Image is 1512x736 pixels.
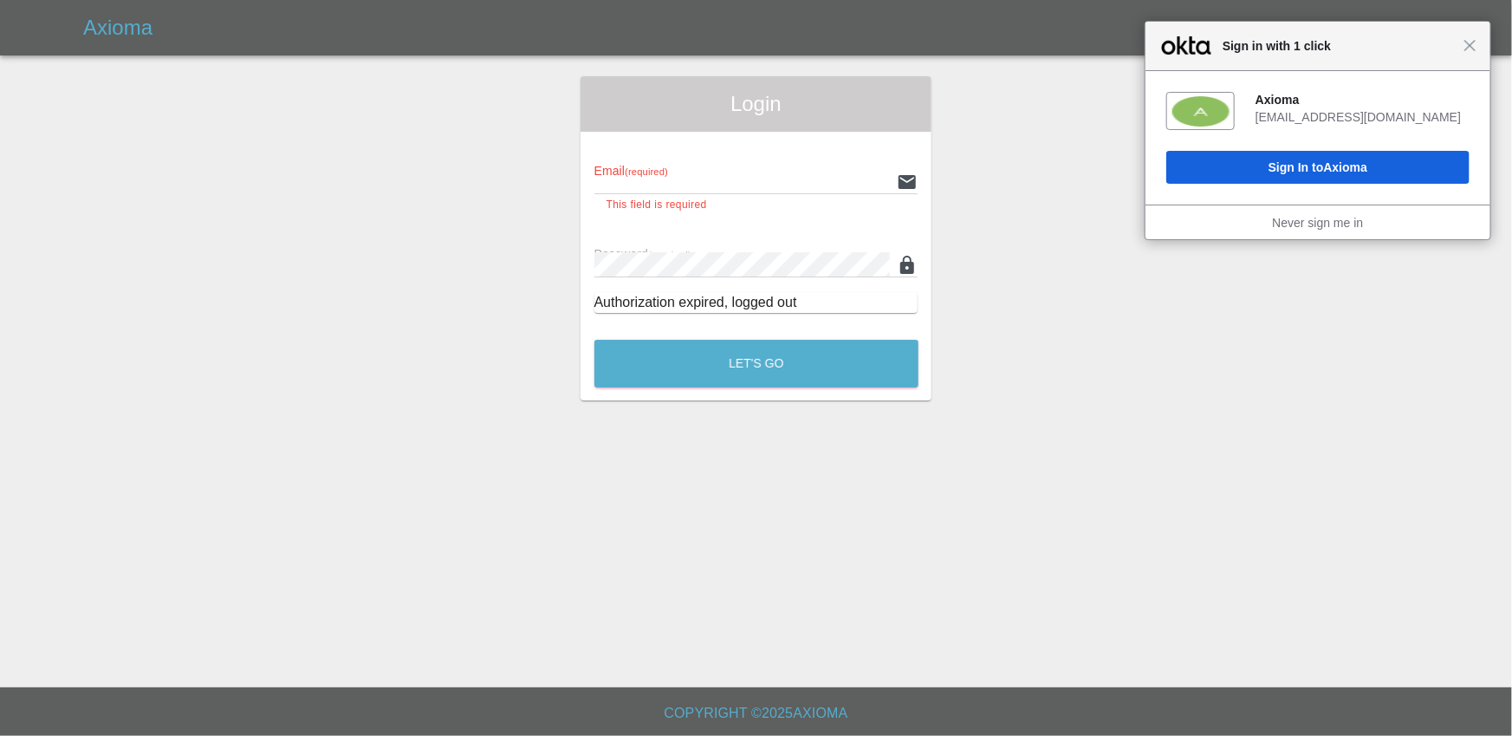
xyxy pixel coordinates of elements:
div: Authorization expired, logged out [594,292,918,313]
a: Login [1436,14,1491,41]
button: Sign In toAxioma [1166,151,1470,184]
small: (required) [648,250,691,260]
span: Axioma [1324,160,1368,174]
img: fs0b0w6k0vZhXWMPP357 [1172,96,1230,127]
span: Login [594,90,918,118]
span: Close [1463,39,1476,52]
div: Axioma [1256,92,1470,107]
small: (required) [625,166,668,177]
h6: Copyright © 2025 Axioma [14,701,1498,726]
span: Sign in with 1 click [1214,36,1463,56]
div: [EMAIL_ADDRESS][DOMAIN_NAME] [1256,109,1470,125]
button: Let's Go [594,340,918,388]
p: This field is required [607,197,906,214]
span: Password [594,247,691,261]
a: Never sign me in [1272,216,1363,230]
span: Email [594,164,668,178]
h5: Axioma [83,14,152,42]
